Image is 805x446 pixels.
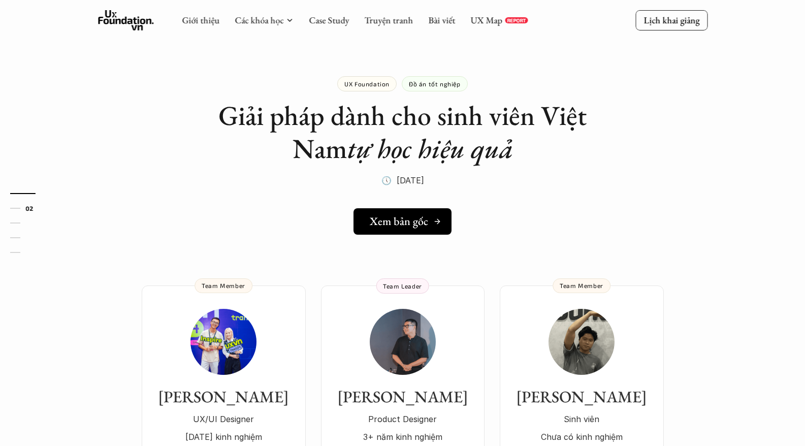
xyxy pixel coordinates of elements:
a: Các khóa học [235,14,283,26]
h3: [PERSON_NAME] [152,387,296,406]
h3: [PERSON_NAME] [331,387,474,406]
a: REPORT [505,17,528,23]
p: Team Member [202,282,245,289]
p: Chưa có kinh nghiệm [510,429,654,444]
a: Giới thiệu [182,14,219,26]
p: 3+ năm kinh nghiệm [331,429,474,444]
p: Đồ án tốt nghiệp [409,80,461,87]
a: Bài viết [428,14,455,26]
p: Team Leader [383,282,422,290]
p: 🕔 [DATE] [381,173,424,188]
a: UX Map [470,14,502,26]
h3: [PERSON_NAME] [510,387,654,406]
h1: Giải pháp dành cho sinh viên Việt Nam [200,99,606,165]
h5: Xem bản gốc [370,215,428,228]
a: Truyện tranh [364,14,413,26]
p: Sinh viên [510,411,654,427]
p: Team Member [560,282,603,289]
a: Lịch khai giảng [635,10,707,30]
p: [DATE] kinh nghiệm [152,429,296,444]
a: 02 [10,202,58,214]
a: Case Study [309,14,349,26]
em: tự học hiệu quả [347,131,513,166]
a: Xem bản gốc [353,208,452,235]
strong: 02 [25,205,34,212]
p: Lịch khai giảng [643,14,699,26]
p: UX Foundation [344,80,390,87]
p: Product Designer [331,411,474,427]
p: UX/UI Designer [152,411,296,427]
p: REPORT [507,17,526,23]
